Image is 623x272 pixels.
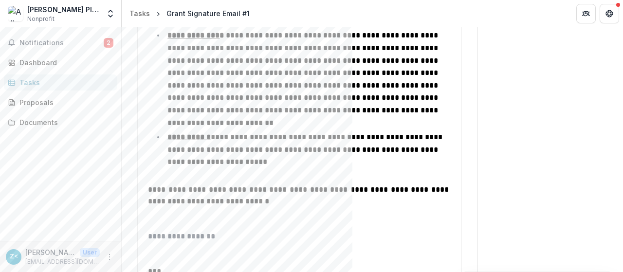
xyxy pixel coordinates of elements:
a: Tasks [4,74,117,91]
a: Dashboard [4,54,117,71]
a: Proposals [4,94,117,110]
button: Partners [576,4,596,23]
div: Proposals [19,97,110,108]
span: 2 [104,38,113,48]
img: Adler Planetarium [8,6,23,21]
div: [PERSON_NAME] Planetarium [27,4,100,15]
a: Tasks [126,6,154,20]
div: Grant Signature Email #1 [166,8,250,18]
button: Open entity switcher [104,4,117,23]
span: Nonprofit [27,15,55,23]
button: Get Help [600,4,619,23]
div: Documents [19,117,110,127]
span: Notifications [19,39,104,47]
button: Notifications2 [4,35,117,51]
div: Tasks [19,77,110,88]
p: [PERSON_NAME] <[EMAIL_ADDRESS][DOMAIN_NAME]> [25,247,76,257]
div: Zoey Bergstrom <zbergstrom@adlerplanetarium.org> [10,254,18,260]
div: Dashboard [19,57,110,68]
div: Tasks [129,8,150,18]
button: More [104,251,115,263]
a: Documents [4,114,117,130]
p: User [80,248,100,257]
p: [EMAIL_ADDRESS][DOMAIN_NAME] [25,257,100,266]
nav: breadcrumb [126,6,254,20]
